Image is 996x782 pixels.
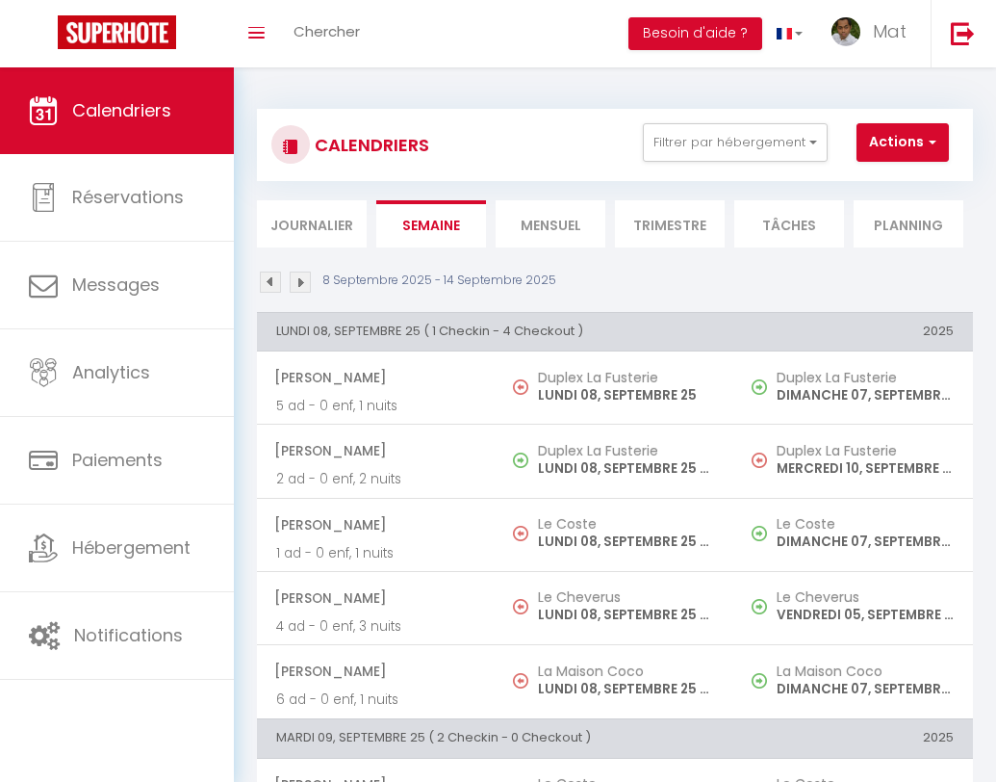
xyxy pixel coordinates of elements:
[513,673,528,689] img: NO IMAGE
[777,679,954,699] p: DIMANCHE 07, SEPTEMBRE 25 - 17:00
[777,370,954,385] h5: Duplex La Fusterie
[951,21,975,45] img: logout
[513,379,528,395] img: NO IMAGE
[513,599,528,614] img: NO IMAGE
[72,535,191,560] span: Hébergement
[276,543,476,563] p: 1 ad - 0 enf, 1 nuits
[310,123,429,167] h3: CALENDRIERS
[274,432,476,469] span: [PERSON_NAME]
[58,15,176,49] img: Super Booking
[276,469,476,489] p: 2 ad - 0 enf, 2 nuits
[854,200,963,248] li: Planning
[72,273,160,297] span: Messages
[72,185,184,209] span: Réservations
[538,370,715,385] h5: Duplex La Fusterie
[15,8,73,65] button: Ouvrir le widget de chat LiveChat
[777,385,954,405] p: DIMANCHE 07, SEPTEMBRE 25
[274,580,476,616] span: [PERSON_NAME]
[734,719,973,758] th: 2025
[538,532,715,552] p: LUNDI 08, SEPTEMBRE 25 - 10:00
[74,623,183,647] span: Notifications
[734,200,844,248] li: Tâches
[643,123,828,162] button: Filtrer par hébergement
[538,516,715,532] h5: Le Coste
[538,443,715,458] h5: Duplex La Fusterie
[72,360,150,384] span: Analytics
[496,200,605,248] li: Mensuel
[276,690,476,710] p: 6 ad - 0 enf, 1 nuits
[274,507,476,543] span: [PERSON_NAME]
[257,719,734,758] th: MARDI 09, SEPTEMBRE 25 ( 2 Checkin - 0 Checkout )
[734,312,973,351] th: 2025
[274,359,476,396] span: [PERSON_NAME]
[752,673,767,689] img: NO IMAGE
[276,396,476,416] p: 5 ad - 0 enf, 1 nuits
[538,664,715,679] h5: La Maison Coco
[831,17,860,46] img: ...
[538,385,715,405] p: LUNDI 08, SEPTEMBRE 25
[752,526,767,541] img: NO IMAGE
[777,458,954,479] p: MERCREDI 10, SEPTEMBRE 25 - 09:00
[72,98,171,122] span: Calendriers
[322,272,556,290] p: 8 Septembre 2025 - 14 Septembre 2025
[777,443,954,458] h5: Duplex La Fusterie
[777,605,954,625] p: VENDREDI 05, SEPTEMBRE 25 - 17:00
[615,200,725,248] li: Trimestre
[257,200,367,248] li: Journalier
[752,453,767,468] img: NO IMAGE
[72,448,163,472] span: Paiements
[752,379,767,395] img: NO IMAGE
[538,589,715,605] h5: Le Cheverus
[777,516,954,532] h5: Le Coste
[777,532,954,552] p: DIMANCHE 07, SEPTEMBRE 25 - 19:00
[294,21,360,41] span: Chercher
[257,312,734,351] th: LUNDI 08, SEPTEMBRE 25 ( 1 Checkin - 4 Checkout )
[752,599,767,614] img: NO IMAGE
[538,458,715,479] p: LUNDI 08, SEPTEMBRE 25 - 17:00
[513,526,528,541] img: NO IMAGE
[777,664,954,679] h5: La Maison Coco
[777,589,954,605] h5: Le Cheverus
[276,616,476,637] p: 4 ad - 0 enf, 3 nuits
[538,679,715,699] p: LUNDI 08, SEPTEMBRE 25 - 10:00
[856,123,949,162] button: Actions
[628,17,762,50] button: Besoin d'aide ?
[376,200,486,248] li: Semaine
[873,19,907,43] span: Mat
[274,653,476,690] span: [PERSON_NAME]
[538,605,715,625] p: LUNDI 08, SEPTEMBRE 25 - 10:00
